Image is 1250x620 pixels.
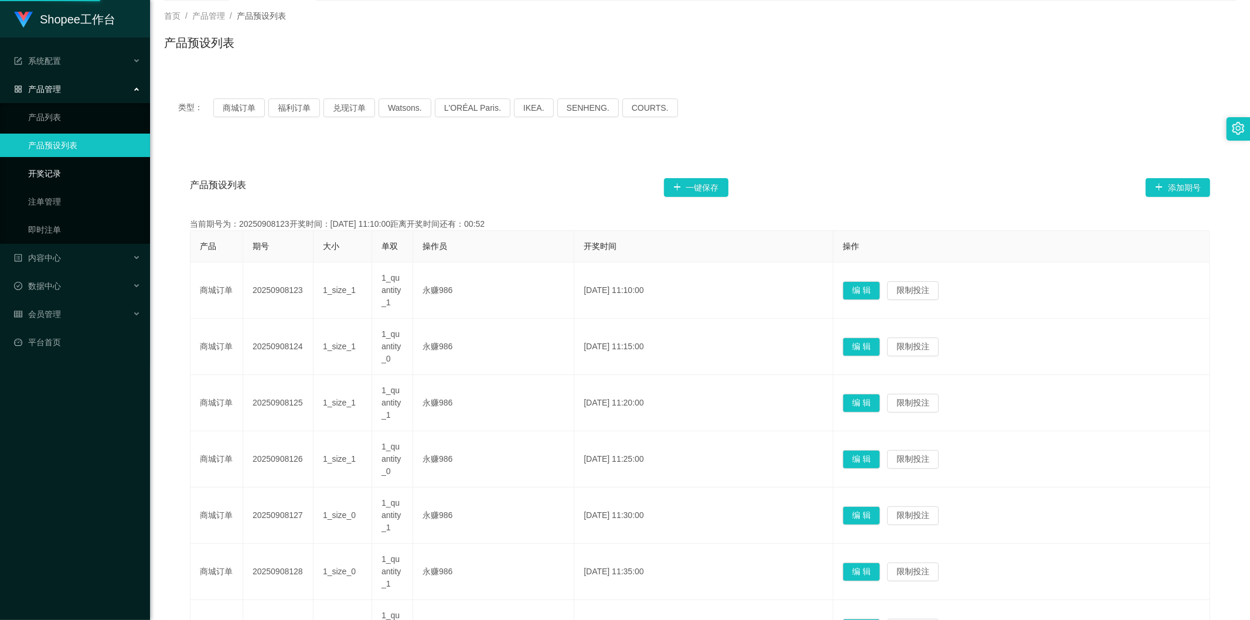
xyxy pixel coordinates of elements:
button: 限制投注 [887,563,939,581]
td: [DATE] 11:35:00 [574,544,833,600]
a: Shopee工作台 [14,14,115,23]
span: 1_size_1 [323,454,356,464]
button: 限制投注 [887,338,939,356]
span: 操作 [843,241,859,251]
button: SENHENG. [557,98,619,117]
td: [DATE] 11:20:00 [574,375,833,431]
td: 永赚986 [413,375,574,431]
button: 限制投注 [887,281,939,300]
span: 系统配置 [14,56,61,66]
span: 1_quantity_0 [382,329,401,363]
td: [DATE] 11:25:00 [574,431,833,488]
button: 编 辑 [843,450,880,469]
span: 1_quantity_1 [382,498,401,532]
i: 图标: form [14,57,22,65]
a: 注单管理 [28,190,141,213]
button: L'ORÉAL Paris. [435,98,510,117]
span: 1_quantity_1 [382,386,401,420]
td: 永赚986 [413,544,574,600]
td: 20250908123 [243,263,314,319]
i: 图标: appstore-o [14,85,22,93]
span: 产品管理 [192,11,225,21]
span: 1_quantity_1 [382,554,401,588]
button: 商城订单 [213,98,265,117]
span: 1_size_1 [323,342,356,351]
button: 限制投注 [887,450,939,469]
button: Watsons. [379,98,431,117]
td: 永赚986 [413,488,574,544]
td: [DATE] 11:10:00 [574,263,833,319]
button: 福利订单 [268,98,320,117]
button: 编 辑 [843,281,880,300]
td: [DATE] 11:15:00 [574,319,833,375]
button: COURTS. [622,98,678,117]
div: 当前期号为：20250908123开奖时间：[DATE] 11:10:00距离开奖时间还有：00:52 [190,218,1210,230]
td: 商城订单 [190,263,243,319]
button: 限制投注 [887,506,939,525]
span: 1_quantity_1 [382,273,401,307]
a: 产品预设列表 [28,134,141,157]
td: 永赚986 [413,431,574,488]
td: [DATE] 11:30:00 [574,488,833,544]
span: / [230,11,232,21]
td: 20250908125 [243,375,314,431]
span: 1_size_1 [323,398,356,407]
td: 永赚986 [413,263,574,319]
span: 1_size_1 [323,285,356,295]
td: 20250908124 [243,319,314,375]
span: 产品预设列表 [237,11,286,21]
span: 开奖时间 [584,241,617,251]
td: 商城订单 [190,375,243,431]
a: 即时注单 [28,218,141,241]
span: 会员管理 [14,309,61,319]
button: 图标: plus添加期号 [1146,178,1210,197]
span: 数据中心 [14,281,61,291]
button: 图标: plus一键保存 [664,178,728,197]
span: 产品管理 [14,84,61,94]
td: 商城订单 [190,431,243,488]
td: 商城订单 [190,319,243,375]
span: 类型： [178,98,213,117]
span: 1_quantity_0 [382,442,401,476]
button: 限制投注 [887,394,939,413]
a: 图标: dashboard平台首页 [14,331,141,354]
h1: 产品预设列表 [164,34,234,52]
span: 单双 [382,241,398,251]
span: 1_size_0 [323,567,356,576]
h1: Shopee工作台 [40,1,115,38]
td: 20250908126 [243,431,314,488]
span: 首页 [164,11,180,21]
span: 内容中心 [14,253,61,263]
button: 编 辑 [843,338,880,356]
button: 编 辑 [843,506,880,525]
td: 20250908128 [243,544,314,600]
a: 开奖记录 [28,162,141,185]
i: 图标: table [14,310,22,318]
button: 兑现订单 [323,98,375,117]
i: 图标: setting [1232,122,1245,135]
span: 大小 [323,241,339,251]
td: 永赚986 [413,319,574,375]
button: 编 辑 [843,394,880,413]
span: / [185,11,188,21]
span: 操作员 [423,241,447,251]
i: 图标: profile [14,254,22,262]
td: 商城订单 [190,488,243,544]
img: logo.9652507e.png [14,12,33,28]
span: 1_size_0 [323,510,356,520]
span: 产品 [200,241,216,251]
button: 编 辑 [843,563,880,581]
span: 期号 [253,241,269,251]
td: 20250908127 [243,488,314,544]
button: IKEA. [514,98,554,117]
a: 产品列表 [28,105,141,129]
td: 商城订单 [190,544,243,600]
i: 图标: check-circle-o [14,282,22,290]
span: 产品预设列表 [190,178,246,197]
